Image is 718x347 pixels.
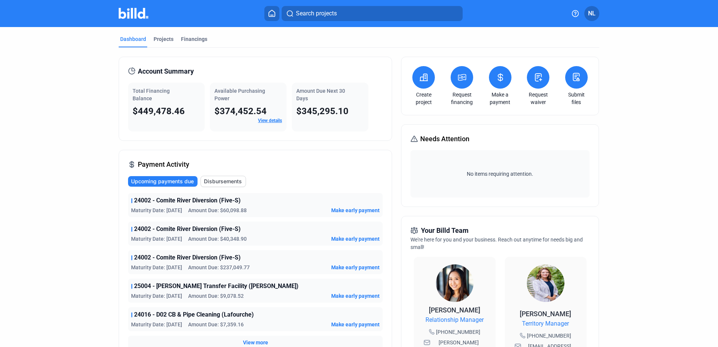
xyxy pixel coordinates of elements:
[258,118,282,123] a: View details
[131,207,182,214] span: Maturity Date: [DATE]
[134,196,241,205] span: 24002 - Comite River Diversion (Five-S)
[131,178,194,185] span: Upcoming payments due
[120,35,146,43] div: Dashboard
[296,88,345,101] span: Amount Due Next 30 Days
[425,315,484,324] span: Relationship Manager
[133,106,185,116] span: $449,478.46
[134,282,299,291] span: 25004 - [PERSON_NAME] Transfer Facility ([PERSON_NAME])
[131,264,182,271] span: Maturity Date: [DATE]
[188,207,247,214] span: Amount Due: $60,098.88
[296,9,337,18] span: Search projects
[134,253,241,262] span: 24002 - Comite River Diversion (Five-S)
[188,292,244,300] span: Amount Due: $9,078.52
[134,310,254,319] span: 24016 - D02 CB & Pipe Cleaning (Lafourche)
[138,66,194,77] span: Account Summary
[331,207,380,214] button: Make early payment
[204,178,242,185] span: Disbursements
[413,170,586,178] span: No items requiring attention.
[296,106,348,116] span: $345,295.10
[131,321,182,328] span: Maturity Date: [DATE]
[214,88,265,101] span: Available Purchasing Power
[520,310,571,318] span: [PERSON_NAME]
[449,91,475,106] a: Request financing
[563,91,590,106] a: Submit files
[188,264,250,271] span: Amount Due: $237,049.77
[134,225,241,234] span: 24002 - Comite River Diversion (Five-S)
[584,6,599,21] button: NL
[421,225,469,236] span: Your Billd Team
[331,264,380,271] button: Make early payment
[243,339,268,346] button: View more
[527,264,564,302] img: Territory Manager
[181,35,207,43] div: Financings
[588,9,596,18] span: NL
[138,159,189,170] span: Payment Activity
[188,235,247,243] span: Amount Due: $40,348.90
[436,328,480,336] span: [PHONE_NUMBER]
[331,292,380,300] button: Make early payment
[410,91,437,106] a: Create project
[331,321,380,328] button: Make early payment
[133,88,170,101] span: Total Financing Balance
[525,91,551,106] a: Request waiver
[154,35,173,43] div: Projects
[131,235,182,243] span: Maturity Date: [DATE]
[410,237,583,250] span: We're here for you and your business. Reach out anytime for needs big and small!
[429,306,480,314] span: [PERSON_NAME]
[119,8,148,19] img: Billd Company Logo
[487,91,513,106] a: Make a payment
[527,332,571,339] span: [PHONE_NUMBER]
[331,235,380,243] button: Make early payment
[282,6,463,21] button: Search projects
[131,292,182,300] span: Maturity Date: [DATE]
[128,176,198,187] button: Upcoming payments due
[214,106,267,116] span: $374,452.54
[201,176,246,187] button: Disbursements
[420,134,469,144] span: Needs Attention
[436,264,474,302] img: Relationship Manager
[188,321,244,328] span: Amount Due: $7,359.16
[522,319,569,328] span: Territory Manager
